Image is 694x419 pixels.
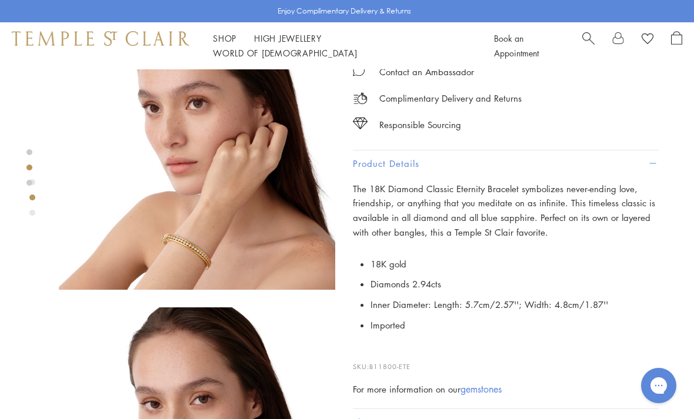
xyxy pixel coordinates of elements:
a: Book an Appointment [494,32,539,59]
iframe: Gorgias live chat messenger [635,364,682,407]
div: Product gallery navigation [29,176,35,225]
button: Product Details [353,150,659,177]
img: icon_delivery.svg [353,91,368,106]
a: View Wishlist [642,31,653,49]
img: MessageIcon-01_2.svg [353,65,365,76]
nav: Main navigation [213,31,468,61]
img: Temple St. Clair [12,31,189,45]
li: Diamonds 2.94cts [371,274,659,294]
p: Complimentary Delivery and Returns [379,91,522,106]
a: ShopShop [213,32,236,44]
a: gemstones [461,383,502,395]
a: Search [582,31,595,61]
li: Inner Diameter: Length: 5.7cm/2.57''; Width: 4.8cm/1.87'' [371,294,659,315]
li: 18K gold [371,254,659,274]
a: Open Shopping Bag [671,31,682,61]
span: B11800-ETE [369,362,411,371]
p: Enjoy Complimentary Delivery & Returns [278,5,411,17]
div: Responsible Sourcing [379,118,461,132]
div: For more information on our [353,382,659,397]
p: The 18K Diamond Classic Eternity Bracelet symbolizes never-ending love, friendship, or anything t... [353,182,659,240]
a: High JewelleryHigh Jewellery [254,32,322,44]
li: Imported [371,315,659,336]
p: SKU: [353,350,659,372]
a: World of [DEMOGRAPHIC_DATA]World of [DEMOGRAPHIC_DATA] [213,47,357,59]
div: Contact an Ambassador [379,65,474,79]
img: 18K Diamond Classic Eternity Bracelet [59,14,335,290]
img: icon_sourcing.svg [353,118,368,129]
